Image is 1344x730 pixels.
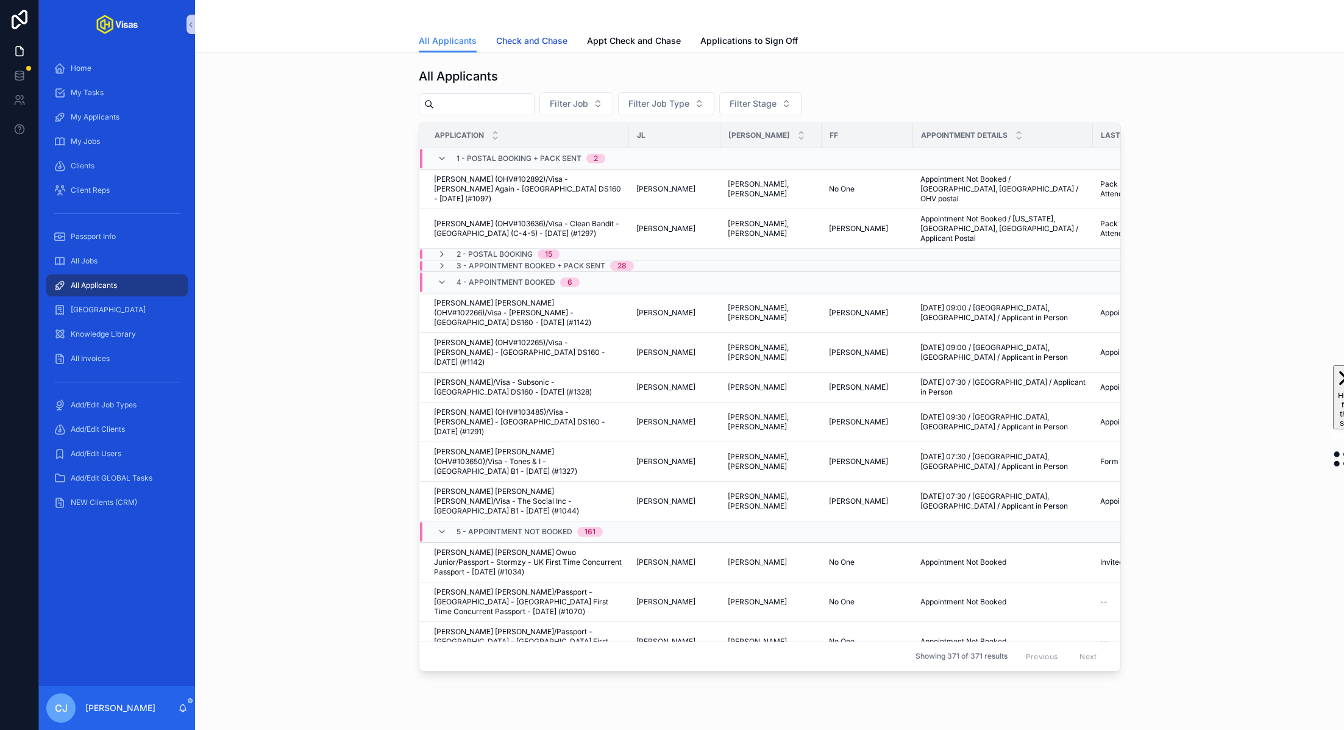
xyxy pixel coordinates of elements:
a: [DATE] 07:30 / [GEOGRAPHIC_DATA], [GEOGRAPHIC_DATA] / Applicant in Person [920,452,1086,471]
a: [GEOGRAPHIC_DATA] [46,299,188,321]
span: All Applicants [71,281,117,290]
span: [PERSON_NAME] [829,382,888,392]
span: No One [829,184,855,194]
a: [PERSON_NAME] (OHV#102892)/Visa - [PERSON_NAME] Again - [GEOGRAPHIC_DATA] DS160 - [DATE] (#1097) [434,174,622,204]
span: [PERSON_NAME] [829,224,888,234]
a: [PERSON_NAME] [728,637,814,646]
span: All Jobs [71,256,98,266]
span: [PERSON_NAME] [636,184,695,194]
a: [PERSON_NAME] [636,184,713,194]
div: 2 [594,154,598,163]
span: Last Task [1101,131,1142,140]
span: [DATE] 09:30 / [GEOGRAPHIC_DATA], [GEOGRAPHIC_DATA] / Applicant in Person [920,412,1086,432]
span: No One [829,557,855,567]
a: Pack Sent/ Appt. to Attend [1100,219,1187,238]
a: Appointment Not Booked [920,637,1086,646]
a: No One [829,597,906,607]
span: Clients [71,161,94,171]
span: [PERSON_NAME] [636,597,695,607]
a: [PERSON_NAME] [636,348,713,357]
span: [PERSON_NAME], [PERSON_NAME] [728,492,814,511]
span: [PERSON_NAME] [636,417,695,427]
span: Add/Edit Clients [71,424,125,434]
span: [PERSON_NAME] (OHV#103485)/Visa - [PERSON_NAME] - [GEOGRAPHIC_DATA] DS160 - [DATE] (#1291) [434,407,622,437]
span: Appointment Not Booked [920,557,1006,567]
span: [PERSON_NAME] [728,597,787,607]
p: [PERSON_NAME] [85,702,155,714]
span: [PERSON_NAME] [829,417,888,427]
span: [PERSON_NAME] [829,457,888,467]
span: Appointment Not Booked / [US_STATE], [GEOGRAPHIC_DATA], [GEOGRAPHIC_DATA] / Applicant Postal [920,214,1086,243]
a: [PERSON_NAME] (OHV#103636)/Visa - Clean Bandit - [GEOGRAPHIC_DATA] (C-4-5) - [DATE] (#1297) [434,219,622,238]
a: [PERSON_NAME] [728,597,814,607]
a: [PERSON_NAME] [PERSON_NAME] [PERSON_NAME]/Visa - The Social Inc - [GEOGRAPHIC_DATA] B1 - [DATE] (... [434,487,622,516]
span: Form finalised [1100,457,1149,467]
span: [PERSON_NAME] [728,131,790,140]
span: [PERSON_NAME], [PERSON_NAME] [728,412,814,432]
a: [PERSON_NAME] [829,457,906,467]
div: scrollable content [39,49,195,529]
span: Add/Edit GLOBAL Tasks [71,473,152,483]
a: [PERSON_NAME] [829,224,906,234]
a: All Applicants [419,30,477,53]
span: NEW Clients (CRM) [71,498,137,507]
span: [PERSON_NAME] [PERSON_NAME]/Passport - [GEOGRAPHIC_DATA] - [GEOGRAPHIC_DATA] First Time Concurren... [434,627,622,656]
span: [DATE] 09:00 / [GEOGRAPHIC_DATA], [GEOGRAPHIC_DATA] / Applicant in Person [920,303,1086,323]
span: Appointment Booked [1100,308,1172,318]
a: Invited to Portal [1100,557,1187,567]
a: Pack Sent/ Appt. to Attend [1100,179,1187,199]
div: 6 [567,277,572,287]
button: Select Button [719,92,802,115]
a: Applications to Sign Off [700,30,798,54]
a: Home [46,57,188,79]
span: [PERSON_NAME] [636,637,695,646]
button: Select Button [539,92,613,115]
span: Appointment Details [921,131,1008,140]
a: [PERSON_NAME]/Visa - Subsonic - [GEOGRAPHIC_DATA] DS160 - [DATE] (#1328) [434,378,622,397]
span: No One [829,597,855,607]
a: [PERSON_NAME] [636,417,713,427]
span: [PERSON_NAME] [PERSON_NAME] (OHV#102266)/Visa - [PERSON_NAME] - [GEOGRAPHIC_DATA] DS160 - [DATE] ... [434,298,622,327]
span: FF [830,131,838,140]
span: Knowledge Library [71,329,136,339]
span: [PERSON_NAME] [829,348,888,357]
a: [PERSON_NAME] [636,224,713,234]
a: No One [829,184,906,194]
a: My Applicants [46,106,188,128]
a: Appointment Booked [1100,308,1187,318]
span: [PERSON_NAME] [829,496,888,506]
span: Invited to Portal [1100,557,1154,567]
a: All Jobs [46,250,188,272]
span: Applications to Sign Off [700,35,798,47]
span: Showing 371 of 371 results [916,651,1008,661]
span: Application [435,131,484,140]
a: [PERSON_NAME], [PERSON_NAME] [728,452,814,471]
span: My Applicants [71,112,119,122]
a: Add/Edit GLOBAL Tasks [46,467,188,489]
a: [PERSON_NAME] (OHV#102265)/Visa - [PERSON_NAME] - [GEOGRAPHIC_DATA] DS160 - [DATE] (#1142) [434,338,622,367]
span: CJ [55,701,68,715]
a: [PERSON_NAME], [PERSON_NAME] [728,219,814,238]
span: Appointment Not Booked / [GEOGRAPHIC_DATA], [GEOGRAPHIC_DATA] / OHV postal [920,174,1086,204]
span: [GEOGRAPHIC_DATA] [71,305,146,315]
span: My Jobs [71,137,100,146]
a: [PERSON_NAME], [PERSON_NAME] [728,343,814,362]
a: Passport Info [46,226,188,248]
span: No One [829,637,855,646]
a: [DATE] 07:30 / [GEOGRAPHIC_DATA] / Applicant in Person [920,378,1086,397]
a: All Applicants [46,274,188,296]
span: Filter Job [550,98,588,110]
span: Add/Edit Users [71,449,121,459]
a: [PERSON_NAME] [PERSON_NAME] (OHV#103650)/Visa - Tones & I - [GEOGRAPHIC_DATA] B1 - [DATE] (#1327) [434,447,622,476]
a: [PERSON_NAME] [728,557,814,567]
span: Appointment Not Booked [920,637,1006,646]
h1: All Applicants [419,68,498,85]
span: Client Reps [71,185,110,195]
a: [PERSON_NAME] [829,348,906,357]
a: [PERSON_NAME] [829,382,906,392]
span: Filter Stage [730,98,777,110]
